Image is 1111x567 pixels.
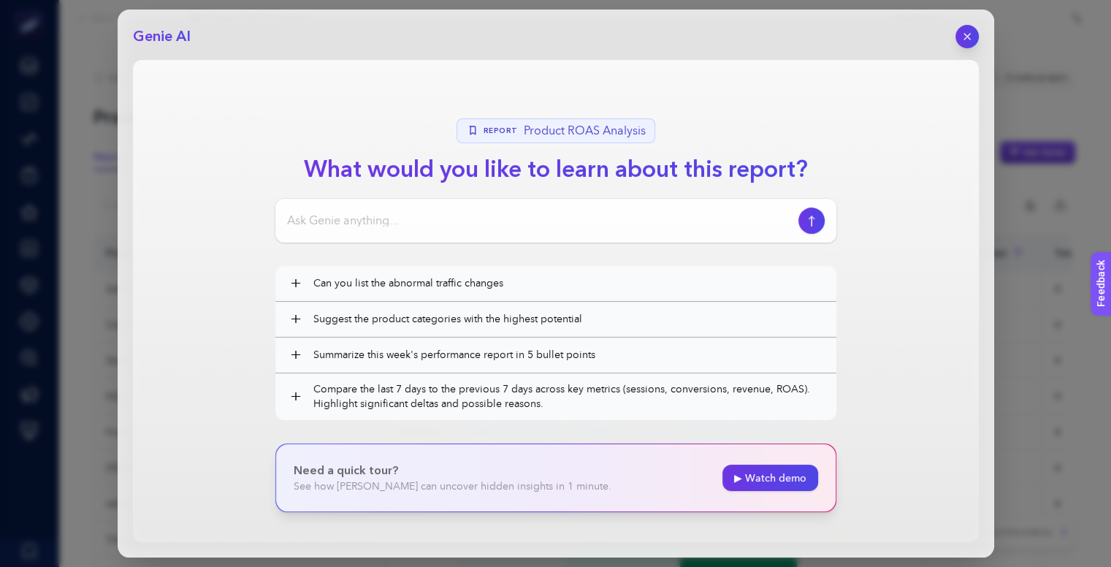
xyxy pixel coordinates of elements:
[313,348,822,362] span: Summarize this week's performance report in 5 bullet points
[290,275,302,292] span: +
[294,479,611,494] p: See how [PERSON_NAME] can uncover hidden insights in 1 minute.
[290,311,302,328] span: +
[524,122,646,140] span: Product ROAS Analysis
[313,312,822,327] span: Suggest the product categories with the highest potential
[292,152,820,187] h1: What would you like to learn about this report?
[275,266,836,301] button: +Can you list the abnormal traffic changes
[484,126,518,137] span: Report
[313,382,822,411] span: Compare the last 7 days to the previous 7 days across key metrics (sessions, conversions, revenue...
[287,212,793,229] input: Ask Genie anything...
[275,302,836,337] button: +Suggest the product categories with the highest potential
[290,346,302,364] span: +
[313,276,822,291] span: Can you list the abnormal traffic changes
[133,26,191,47] h2: Genie AI
[722,465,818,491] a: ▶ Watch demo
[294,462,611,479] p: Need a quick tour?
[275,338,836,373] button: +Summarize this week's performance report in 5 bullet points
[290,388,302,406] span: +
[9,4,56,16] span: Feedback
[275,373,836,420] button: +Compare the last 7 days to the previous 7 days across key metrics (sessions, conversions, revenu...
